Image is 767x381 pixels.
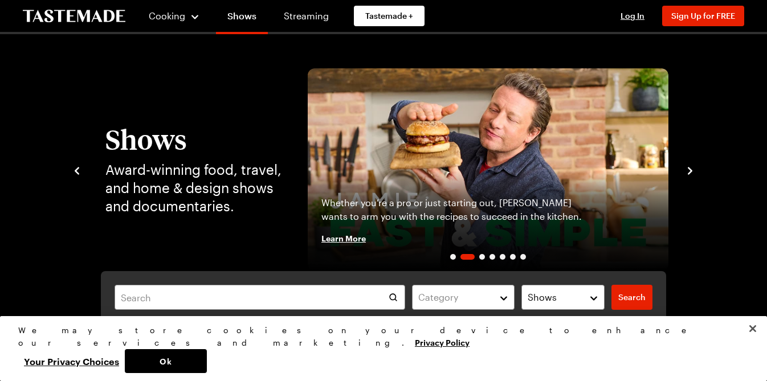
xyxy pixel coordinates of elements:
[479,254,485,260] span: Go to slide 3
[740,316,765,341] button: Close
[610,10,655,22] button: Log In
[460,254,475,260] span: Go to slide 2
[23,10,125,23] a: To Tastemade Home Page
[71,163,83,177] button: navigate to previous item
[105,124,285,154] h1: Shows
[521,285,605,310] button: Shows
[684,163,696,177] button: navigate to next item
[611,285,652,310] a: filters
[500,254,505,260] span: Go to slide 5
[18,324,739,349] div: We may store cookies on your device to enhance our services and marketing.
[18,349,125,373] button: Your Privacy Choices
[621,11,644,21] span: Log In
[418,290,491,304] div: Category
[115,285,405,310] input: Search
[415,337,470,347] a: More information about your privacy, opens in a new tab
[125,349,207,373] button: Ok
[321,232,366,244] span: Learn More
[321,196,588,223] p: Whether you’re a pro or just starting out, [PERSON_NAME] wants to arm you with the recipes to suc...
[149,10,185,21] span: Cooking
[528,290,557,304] span: Shows
[365,10,413,22] span: Tastemade +
[489,254,495,260] span: Go to slide 4
[510,254,516,260] span: Go to slide 6
[216,2,268,34] a: Shows
[308,68,668,271] img: Jamie Oliver: Fast & Simple
[354,6,425,26] a: Tastemade +
[148,2,200,30] button: Cooking
[618,292,646,303] span: Search
[308,68,668,271] a: Jamie Oliver: Fast & SimpleWhether you’re a pro or just starting out, [PERSON_NAME] wants to arm ...
[412,285,515,310] button: Category
[308,68,668,271] div: 2 / 7
[520,254,526,260] span: Go to slide 7
[671,11,735,21] span: Sign Up for FREE
[18,324,739,373] div: Privacy
[105,161,285,215] p: Award-winning food, travel, and home & design shows and documentaries.
[450,254,456,260] span: Go to slide 1
[662,6,744,26] button: Sign Up for FREE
